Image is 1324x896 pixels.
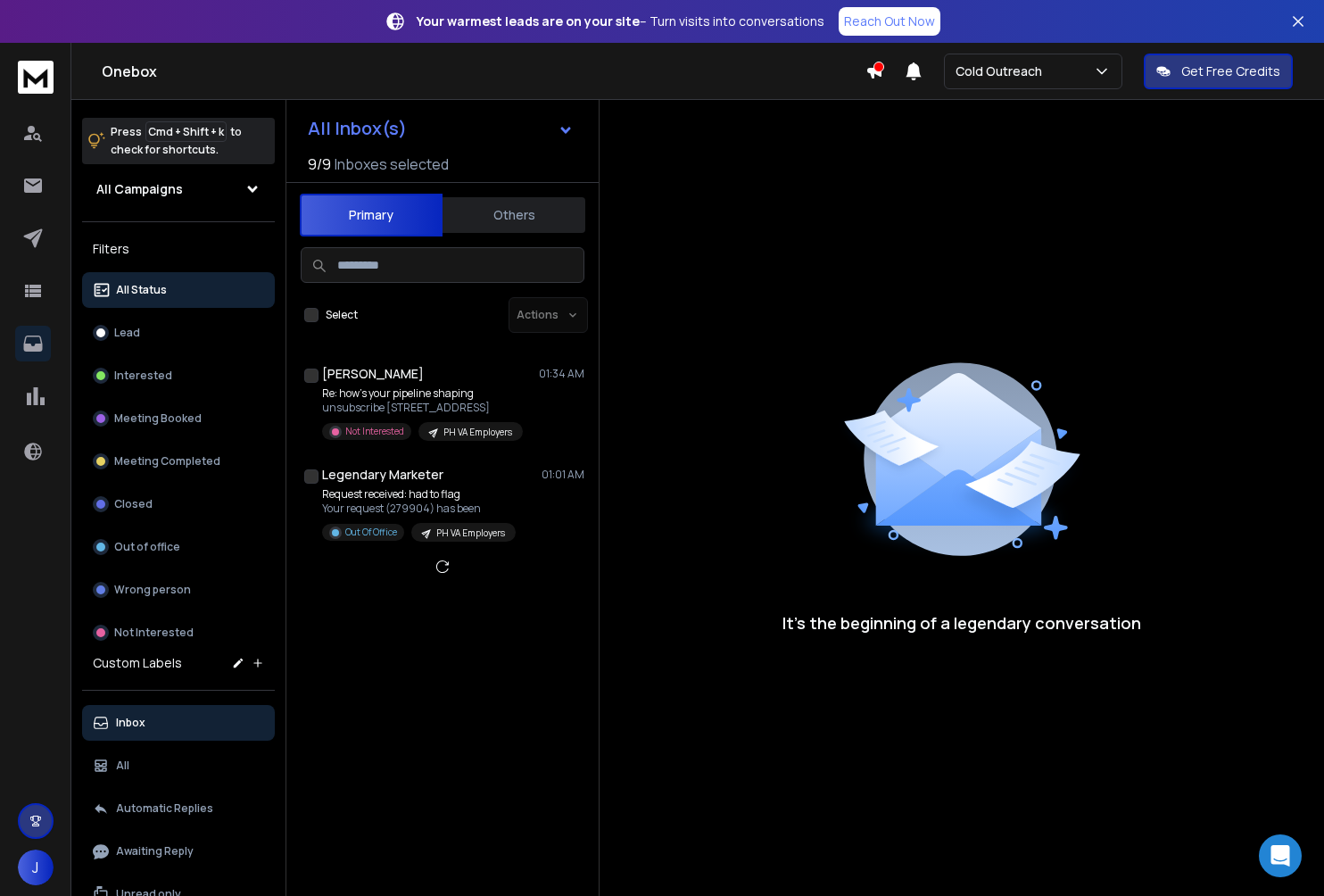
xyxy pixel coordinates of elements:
button: All [82,748,275,784]
p: 01:34 AM [539,367,584,381]
span: 9 / 9 [308,153,331,175]
button: All Campaigns [82,171,275,207]
p: Not Interested [114,626,194,640]
p: Awaiting Reply [116,844,194,859]
p: Re: how's your pipeline shaping [322,386,523,401]
p: Wrong person [114,583,191,597]
p: unsubscribe [STREET_ADDRESS] [322,401,523,415]
p: Reach Out Now [844,12,935,30]
button: Automatic Replies [82,791,275,826]
p: Cold Outreach [956,62,1049,80]
button: Meeting Booked [82,401,275,436]
h3: Filters [82,236,275,261]
label: Select [326,308,358,322]
p: Your request (279904) has been [322,502,516,516]
h3: Custom Labels [93,654,182,672]
p: Automatic Replies [116,801,213,816]
span: Cmd + Shift + k [145,121,227,142]
button: All Status [82,272,275,308]
h1: Onebox [102,61,865,82]
h1: All Inbox(s) [308,120,407,137]
button: Wrong person [82,572,275,608]
button: Others [443,195,585,235]
p: Out of office [114,540,180,554]
p: 01:01 AM [542,468,584,482]
p: Inbox [116,716,145,730]
p: Meeting Booked [114,411,202,426]
strong: Your warmest leads are on your site [417,12,640,29]
button: Meeting Completed [82,444,275,479]
h1: All Campaigns [96,180,183,198]
p: Press to check for shortcuts. [111,123,242,159]
p: It’s the beginning of a legendary conversation [782,610,1141,635]
p: PH VA Employers [443,426,512,439]
h1: [PERSON_NAME] [322,365,424,383]
h1: Legendary Marketer [322,466,443,484]
p: Get Free Credits [1181,62,1280,80]
button: Awaiting Reply [82,834,275,869]
p: Closed [114,497,153,511]
h3: Inboxes selected [335,153,449,175]
p: Out Of Office [345,526,397,539]
p: Interested [114,369,172,383]
button: J [18,850,54,885]
p: All [116,759,129,773]
p: Request received: had to flag [322,487,516,502]
img: logo [18,61,54,94]
button: Out of office [82,529,275,565]
button: All Inbox(s) [294,111,588,146]
p: All Status [116,283,167,297]
button: Get Free Credits [1144,54,1293,89]
button: Inbox [82,705,275,741]
button: Not Interested [82,615,275,651]
button: Primary [300,194,443,236]
p: PH VA Employers [436,527,505,540]
p: Not Interested [345,425,404,438]
a: Reach Out Now [839,7,940,36]
div: Open Intercom Messenger [1259,834,1302,877]
button: Lead [82,315,275,351]
button: Interested [82,358,275,394]
button: Closed [82,486,275,522]
p: – Turn visits into conversations [417,12,824,30]
p: Lead [114,326,140,340]
p: Meeting Completed [114,454,220,469]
